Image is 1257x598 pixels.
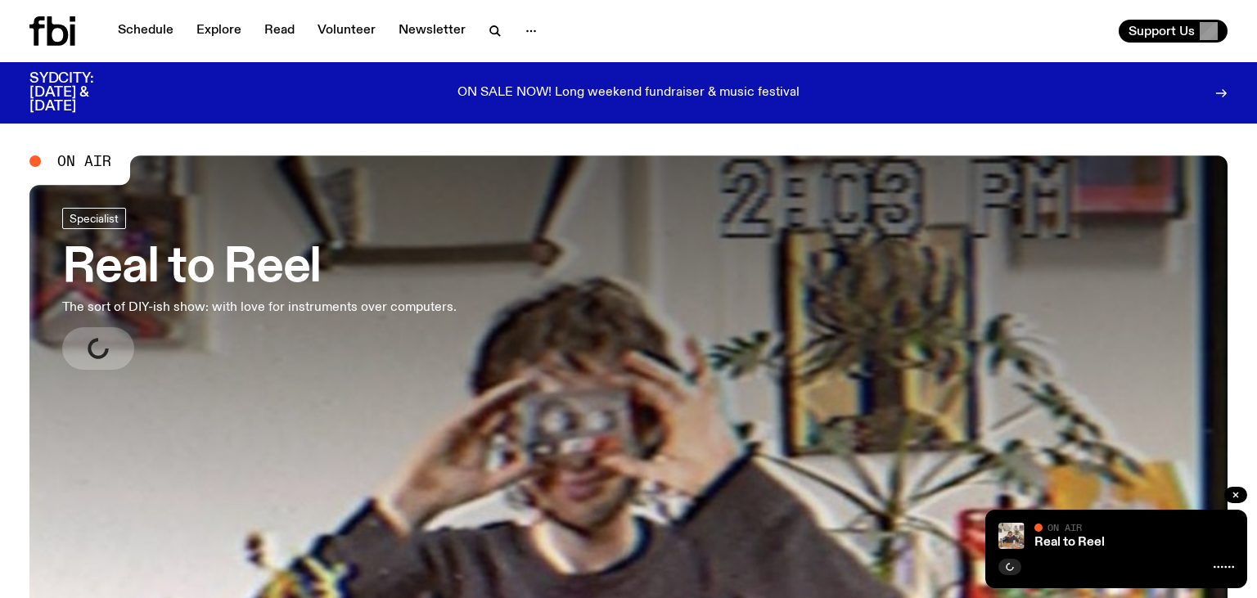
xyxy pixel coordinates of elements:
button: Support Us [1119,20,1228,43]
h3: Real to Reel [62,245,457,291]
span: On Air [57,154,111,169]
h3: SYDCITY: [DATE] & [DATE] [29,72,134,114]
img: Jasper Craig Adams holds a vintage camera to his eye, obscuring his face. He is wearing a grey ju... [998,523,1025,549]
span: On Air [1047,522,1082,533]
a: Specialist [62,208,126,229]
span: Support Us [1129,24,1195,38]
a: Schedule [108,20,183,43]
a: Volunteer [308,20,385,43]
p: ON SALE NOW! Long weekend fundraiser & music festival [457,86,800,101]
span: Specialist [70,212,119,224]
p: The sort of DIY-ish show: with love for instruments over computers. [62,298,457,317]
a: Read [255,20,304,43]
a: Newsletter [389,20,475,43]
a: Real to ReelThe sort of DIY-ish show: with love for instruments over computers. [62,208,457,370]
a: Explore [187,20,251,43]
a: Real to Reel [1034,536,1105,549]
